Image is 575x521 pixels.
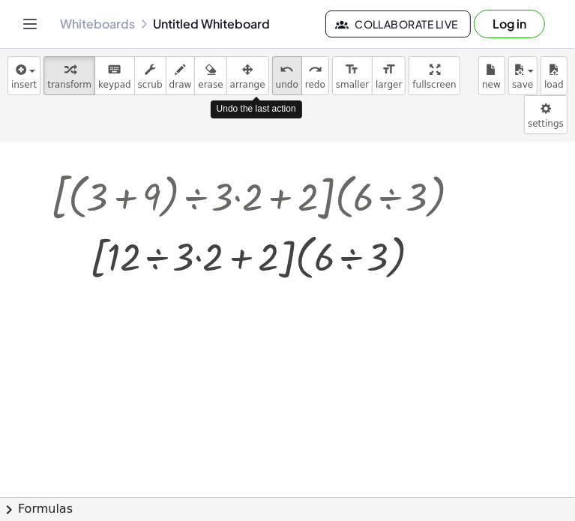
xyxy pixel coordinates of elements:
button: erase [194,56,226,95]
button: undoundo [272,56,302,95]
button: scrub [134,56,166,95]
span: redo [305,79,325,90]
span: draw [169,79,192,90]
span: transform [47,79,91,90]
button: format_sizesmaller [332,56,373,95]
span: scrub [138,79,163,90]
i: undo [280,61,294,79]
button: keyboardkeypad [94,56,135,95]
span: insert [11,79,37,90]
a: Whiteboards [60,16,135,31]
button: redoredo [301,56,329,95]
span: settings [528,118,564,129]
span: save [512,79,533,90]
span: arrange [230,79,265,90]
button: settings [524,95,568,134]
button: arrange [226,56,269,95]
span: smaller [336,79,369,90]
span: new [482,79,501,90]
button: Log in [474,10,545,38]
button: Collaborate Live [325,10,471,37]
i: format_size [345,61,359,79]
span: load [544,79,564,90]
span: larger [376,79,402,90]
button: transform [43,56,95,95]
button: save [508,56,538,95]
button: Toggle navigation [18,12,42,36]
button: draw [166,56,196,95]
span: erase [198,79,223,90]
button: insert [7,56,40,95]
span: fullscreen [412,79,456,90]
button: format_sizelarger [372,56,406,95]
i: keyboard [107,61,121,79]
button: new [478,56,505,95]
span: undo [276,79,298,90]
i: format_size [382,61,396,79]
button: load [541,56,568,95]
span: keypad [98,79,131,90]
i: redo [308,61,322,79]
span: Collaborate Live [338,17,458,31]
button: fullscreen [409,56,460,95]
div: Undo the last action [211,100,302,118]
